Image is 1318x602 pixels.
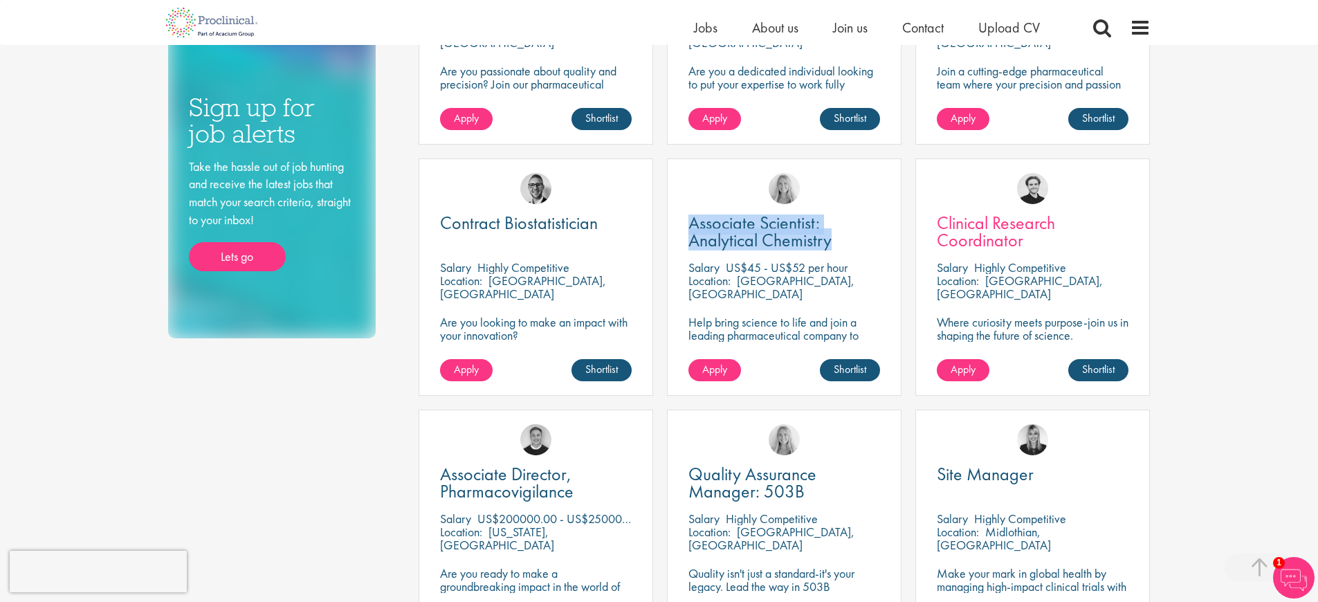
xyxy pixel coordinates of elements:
[189,94,355,147] h3: Sign up for job alerts
[520,424,551,455] img: Bo Forsen
[440,462,574,503] span: Associate Director, Pharmacovigilance
[974,511,1066,527] p: Highly Competitive
[1273,557,1285,569] span: 1
[189,158,355,272] div: Take the hassle out of job hunting and receive the latest jobs that match your search criteria, s...
[688,359,741,381] a: Apply
[937,273,1103,302] p: [GEOGRAPHIC_DATA], [GEOGRAPHIC_DATA]
[688,511,720,527] span: Salary
[477,511,698,527] p: US$200000.00 - US$250000.00 per annum
[769,424,800,455] img: Shannon Briggs
[688,211,832,252] span: Associate Scientist: Analytical Chemistry
[937,108,989,130] a: Apply
[688,64,880,130] p: Are you a dedicated individual looking to put your expertise to work fully flexibly in a remote p...
[1273,557,1315,599] img: Chatbot
[688,316,880,381] p: Help bring science to life and join a leading pharmaceutical company to play a key role in delive...
[694,19,717,37] a: Jobs
[702,111,727,125] span: Apply
[688,215,880,249] a: Associate Scientist: Analytical Chemistry
[769,173,800,204] img: Shannon Briggs
[440,511,471,527] span: Salary
[937,316,1128,342] p: Where curiosity meets purpose-join us in shaping the future of science.
[571,359,632,381] a: Shortlist
[937,259,968,275] span: Salary
[440,466,632,500] a: Associate Director, Pharmacovigilance
[440,273,482,289] span: Location:
[688,524,731,540] span: Location:
[440,108,493,130] a: Apply
[688,462,816,503] span: Quality Assurance Manager: 503B
[937,524,979,540] span: Location:
[440,524,482,540] span: Location:
[688,524,854,553] p: [GEOGRAPHIC_DATA], [GEOGRAPHIC_DATA]
[937,215,1128,249] a: Clinical Research Coordinator
[937,511,968,527] span: Salary
[440,211,598,235] span: Contract Biostatistician
[974,259,1066,275] p: Highly Competitive
[937,466,1128,483] a: Site Manager
[1068,108,1128,130] a: Shortlist
[440,316,632,342] p: Are you looking to make an impact with your innovation?
[937,211,1055,252] span: Clinical Research Coordinator
[726,511,818,527] p: Highly Competitive
[978,19,1040,37] a: Upload CV
[937,359,989,381] a: Apply
[10,551,187,592] iframe: reCAPTCHA
[688,108,741,130] a: Apply
[937,462,1034,486] span: Site Manager
[902,19,944,37] a: Contact
[937,524,1051,553] p: Midlothian, [GEOGRAPHIC_DATA]
[688,259,720,275] span: Salary
[520,173,551,204] img: George Breen
[726,259,848,275] p: US$45 - US$52 per hour
[1068,359,1128,381] a: Shortlist
[688,466,880,500] a: Quality Assurance Manager: 503B
[454,362,479,376] span: Apply
[951,111,976,125] span: Apply
[688,273,731,289] span: Location:
[833,19,868,37] a: Join us
[189,242,286,271] a: Lets go
[440,524,554,553] p: [US_STATE], [GEOGRAPHIC_DATA]
[752,19,798,37] a: About us
[951,362,976,376] span: Apply
[937,273,979,289] span: Location:
[571,108,632,130] a: Shortlist
[820,359,880,381] a: Shortlist
[477,259,569,275] p: Highly Competitive
[688,273,854,302] p: [GEOGRAPHIC_DATA], [GEOGRAPHIC_DATA]
[440,215,632,232] a: Contract Biostatistician
[454,111,479,125] span: Apply
[440,273,606,302] p: [GEOGRAPHIC_DATA], [GEOGRAPHIC_DATA]
[440,64,632,130] p: Are you passionate about quality and precision? Join our pharmaceutical client and help ensure to...
[440,259,471,275] span: Salary
[937,64,1128,117] p: Join a cutting-edge pharmaceutical team where your precision and passion for quality will help sh...
[820,108,880,130] a: Shortlist
[1017,424,1048,455] img: Janelle Jones
[702,362,727,376] span: Apply
[1017,173,1048,204] img: Nico Kohlwes
[440,359,493,381] a: Apply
